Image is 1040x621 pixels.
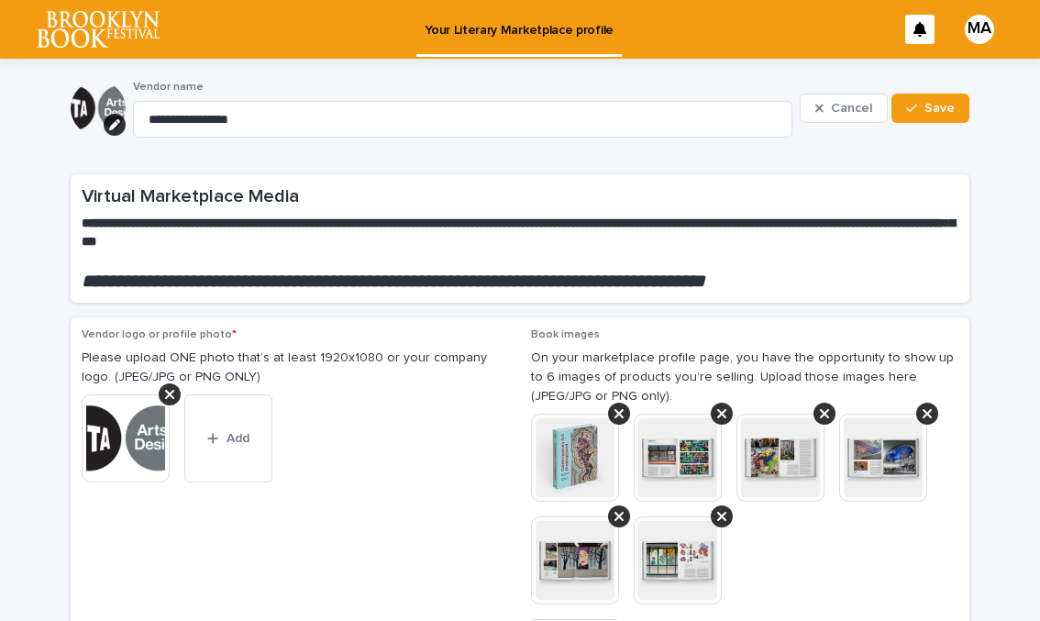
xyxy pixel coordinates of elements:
[82,185,958,207] h2: Virtual Marketplace Media
[37,11,160,48] img: l65f3yHPToSKODuEVUav
[531,329,600,340] span: Book images
[965,15,994,44] div: MA
[82,329,237,340] span: Vendor logo or profile photo
[227,432,249,445] span: Add
[924,102,955,115] span: Save
[531,349,958,405] p: On your marketplace profile page, you have the opportunity to show up to 6 images of products you...
[82,349,509,387] p: Please upload ONE photo that’s at least 1920x1080 or your company logo. (JPEG/JPG or PNG ONLY)
[184,394,272,482] button: Add
[891,94,969,123] button: Save
[133,82,204,93] span: Vendor name
[800,94,888,123] button: Cancel
[831,102,872,115] span: Cancel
